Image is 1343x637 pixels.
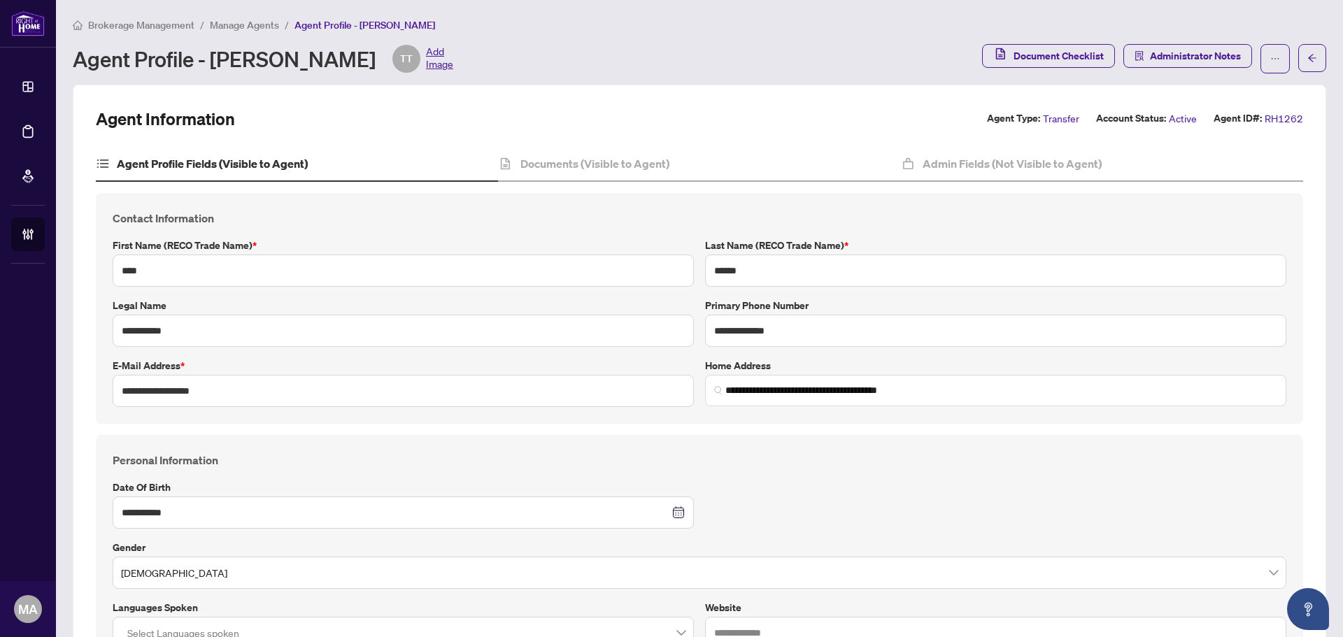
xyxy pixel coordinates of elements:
span: Administrator Notes [1150,45,1241,67]
span: Female [121,559,1278,586]
label: First Name (RECO Trade Name) [113,238,694,253]
span: Manage Agents [210,19,279,31]
h4: Documents (Visible to Agent) [520,155,669,172]
span: TT [400,51,413,66]
button: Administrator Notes [1123,44,1252,68]
h4: Agent Profile Fields (Visible to Agent) [117,155,308,172]
span: Transfer [1043,110,1079,127]
span: Document Checklist [1014,45,1104,67]
span: Active [1169,110,1197,127]
button: Open asap [1287,588,1329,630]
span: Add Image [426,45,453,73]
div: Agent Profile - [PERSON_NAME] [73,45,453,73]
li: / [200,17,204,33]
label: Home Address [705,358,1286,373]
span: MA [18,599,38,619]
span: Agent Profile - [PERSON_NAME] [294,19,435,31]
h4: Admin Fields (Not Visible to Agent) [923,155,1102,172]
h4: Contact Information [113,210,1286,227]
li: / [285,17,289,33]
label: Date of Birth [113,480,694,495]
label: Primary Phone Number [705,298,1286,313]
img: logo [11,10,45,36]
label: Gender [113,540,1286,555]
img: search_icon [714,386,723,394]
label: E-mail Address [113,358,694,373]
button: Document Checklist [982,44,1115,68]
span: ellipsis [1270,54,1280,64]
h2: Agent Information [96,108,235,130]
label: Languages spoken [113,600,694,615]
span: Brokerage Management [88,19,194,31]
span: solution [1135,51,1144,61]
label: Account Status: [1096,110,1166,127]
span: home [73,20,83,30]
label: Website [705,600,1286,615]
span: RH1262 [1265,110,1303,127]
label: Agent Type: [987,110,1040,127]
label: Agent ID#: [1214,110,1262,127]
label: Last Name (RECO Trade Name) [705,238,1286,253]
span: arrow-left [1307,53,1317,63]
h4: Personal Information [113,452,1286,468]
label: Legal Name [113,298,694,313]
